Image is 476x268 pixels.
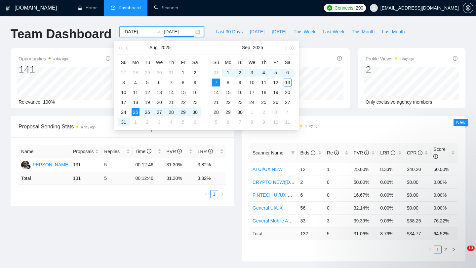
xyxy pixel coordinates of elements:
[120,118,128,126] div: 31
[297,188,324,201] td: 6
[167,149,182,154] span: PVR
[334,151,339,155] span: info-circle
[210,117,222,127] td: 2025-10-05
[179,108,187,116] div: 29
[258,117,270,127] td: 2025-10-09
[297,163,324,176] td: 12
[167,88,175,96] div: 14
[165,57,177,68] th: Th
[132,79,139,86] div: 4
[132,69,139,77] div: 28
[236,69,244,77] div: 2
[294,28,315,35] span: This Week
[250,28,264,35] span: [DATE]
[224,98,232,106] div: 22
[282,97,294,107] td: 2025-09-27
[210,78,222,87] td: 2025-09-07
[153,68,165,78] td: 2025-07-30
[467,246,475,251] span: 13
[222,78,234,87] td: 2025-09-08
[337,56,342,61] span: info-circle
[366,99,432,105] span: Only exclusive agency members
[143,118,151,126] div: 2
[179,69,187,77] div: 1
[104,148,125,155] span: Replies
[433,154,438,159] span: info-circle
[191,79,199,86] div: 9
[189,57,201,68] th: Sa
[195,158,226,172] td: 3.82%
[272,118,280,126] div: 10
[234,68,246,78] td: 2025-09-02
[250,121,457,130] span: Scanner Breakdown
[6,3,10,14] img: logo
[404,176,431,188] td: $0.00
[270,68,282,78] td: 2025-09-05
[101,172,133,185] td: 5
[260,88,268,96] div: 18
[156,29,161,34] span: to
[189,97,201,107] td: 2025-08-23
[210,87,222,97] td: 2025-09-14
[212,118,220,126] div: 5
[153,117,165,127] td: 2025-09-03
[234,97,246,107] td: 2025-09-23
[133,158,164,172] td: 00:12:46
[253,205,283,211] a: General UI/UX
[143,98,151,106] div: 19
[222,97,234,107] td: 2025-09-22
[177,117,189,127] td: 2025-09-05
[130,97,141,107] td: 2025-08-18
[177,68,189,78] td: 2025-08-01
[454,246,469,261] iframe: To enrich screen reader interactions, please activate Accessibility in Grammarly extension settings
[391,151,395,155] span: info-circle
[260,108,268,116] div: 2
[120,69,128,77] div: 27
[253,180,301,185] a: CRYPTO NEW([DATE])
[160,41,171,54] button: 2025
[404,163,431,176] td: $40.20
[120,98,128,106] div: 17
[377,163,404,176] td: 8.33%
[258,68,270,78] td: 2025-09-04
[297,176,324,188] td: 2
[282,68,294,78] td: 2025-09-06
[155,98,163,106] div: 20
[253,150,283,155] span: Scanner Name
[133,172,164,185] td: 00:12:46
[246,26,268,37] button: [DATE]
[224,108,232,116] div: 29
[272,108,280,116] div: 3
[143,88,151,96] div: 12
[43,99,55,105] span: 100%
[222,107,234,117] td: 2025-09-29
[70,145,101,158] th: Proposals
[165,107,177,117] td: 2025-08-28
[156,29,161,34] span: swap-right
[155,79,163,86] div: 6
[118,117,130,127] td: 2025-08-31
[260,79,268,86] div: 11
[282,57,294,68] th: Sa
[210,97,222,107] td: 2025-09-21
[324,176,351,188] td: 0
[258,107,270,117] td: 2025-10-02
[189,87,201,97] td: 2025-08-16
[141,117,153,127] td: 2025-09-02
[167,118,175,126] div: 4
[246,57,258,68] th: We
[155,69,163,77] div: 30
[153,107,165,117] td: 2025-08-27
[216,28,243,35] span: Last 30 Days
[177,87,189,97] td: 2025-08-15
[246,117,258,127] td: 2025-10-08
[282,87,294,97] td: 2025-09-20
[167,98,175,106] div: 21
[272,98,280,106] div: 26
[141,78,153,87] td: 2025-08-05
[189,78,201,87] td: 2025-08-09
[212,98,220,106] div: 21
[189,68,201,78] td: 2025-08-02
[132,88,139,96] div: 11
[290,148,296,158] span: filter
